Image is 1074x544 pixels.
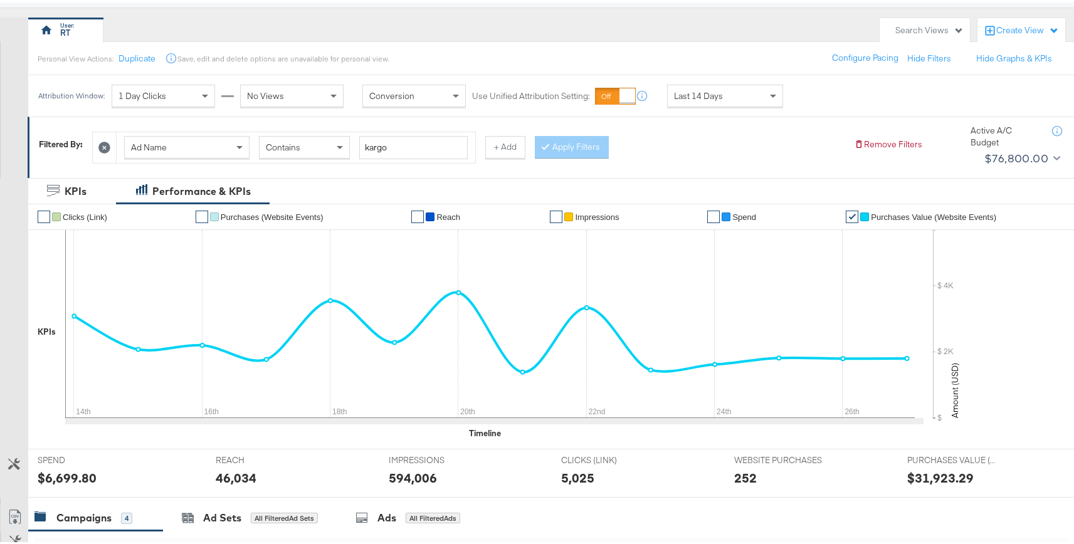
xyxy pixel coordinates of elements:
[63,210,107,219] span: Clicks (Link)
[38,466,97,484] div: $6,699.80
[121,510,132,521] div: 4
[406,510,460,521] div: All Filtered Ads
[485,133,525,156] button: + Add
[38,452,132,464] span: SPEND
[216,466,256,484] div: 46,034
[976,50,1052,62] button: Hide Graphs & KPIs
[550,208,562,221] a: ✔
[907,50,951,62] button: Hide Filters
[38,51,113,61] div: Personal View Actions:
[823,44,907,67] button: Configure Pacing
[674,88,723,99] span: Last 14 Days
[221,210,324,219] span: Purchases (Website Events)
[118,88,166,99] span: 1 Day Clicks
[907,452,1001,464] span: PURCHASES VALUE (WEBSITE EVENTS)
[734,452,828,464] span: WEBSITE PURCHASES
[152,182,251,196] div: Performance & KPIs
[895,22,964,34] div: Search Views
[251,510,318,521] div: All Filtered Ad Sets
[907,466,974,484] div: $31,923.29
[436,210,460,219] span: Reach
[369,88,414,99] span: Conversion
[984,147,1048,165] div: $76,800.00
[247,88,284,99] span: No Views
[854,136,922,148] button: Remove Filters
[470,425,502,437] div: Timeline
[996,22,1059,34] div: Create View
[707,208,720,221] a: ✔
[131,139,167,150] span: Ad Name
[196,208,208,221] a: ✔
[38,208,50,221] a: ✔
[734,466,757,484] div: 252
[65,182,87,196] div: KPIs
[56,508,112,523] div: Campaigns
[979,146,1063,166] button: $76,800.00
[871,210,996,219] span: Purchases Value (Website Events)
[561,452,655,464] span: CLICKS (LINK)
[561,466,594,484] div: 5,025
[177,51,389,61] div: Save, edit and delete options are unavailable for personal view.
[389,452,483,464] span: IMPRESSIONS
[971,122,1040,145] div: Active A/C Budget
[377,508,396,523] div: Ads
[949,360,961,416] text: Amount (USD)
[38,323,56,335] div: KPIs
[411,208,424,221] a: ✔
[38,89,105,98] div: Attribution Window:
[203,508,241,523] div: Ad Sets
[359,133,468,157] input: Enter a search term
[118,50,155,62] button: Duplicate
[39,136,83,148] div: Filtered By:
[389,466,437,484] div: 594,006
[846,208,858,221] a: ✔
[732,210,756,219] span: Spend
[472,88,590,100] label: Use Unified Attribution Setting:
[575,210,619,219] span: Impressions
[61,24,71,36] div: RT
[216,452,310,464] span: REACH
[266,139,300,150] span: Contains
